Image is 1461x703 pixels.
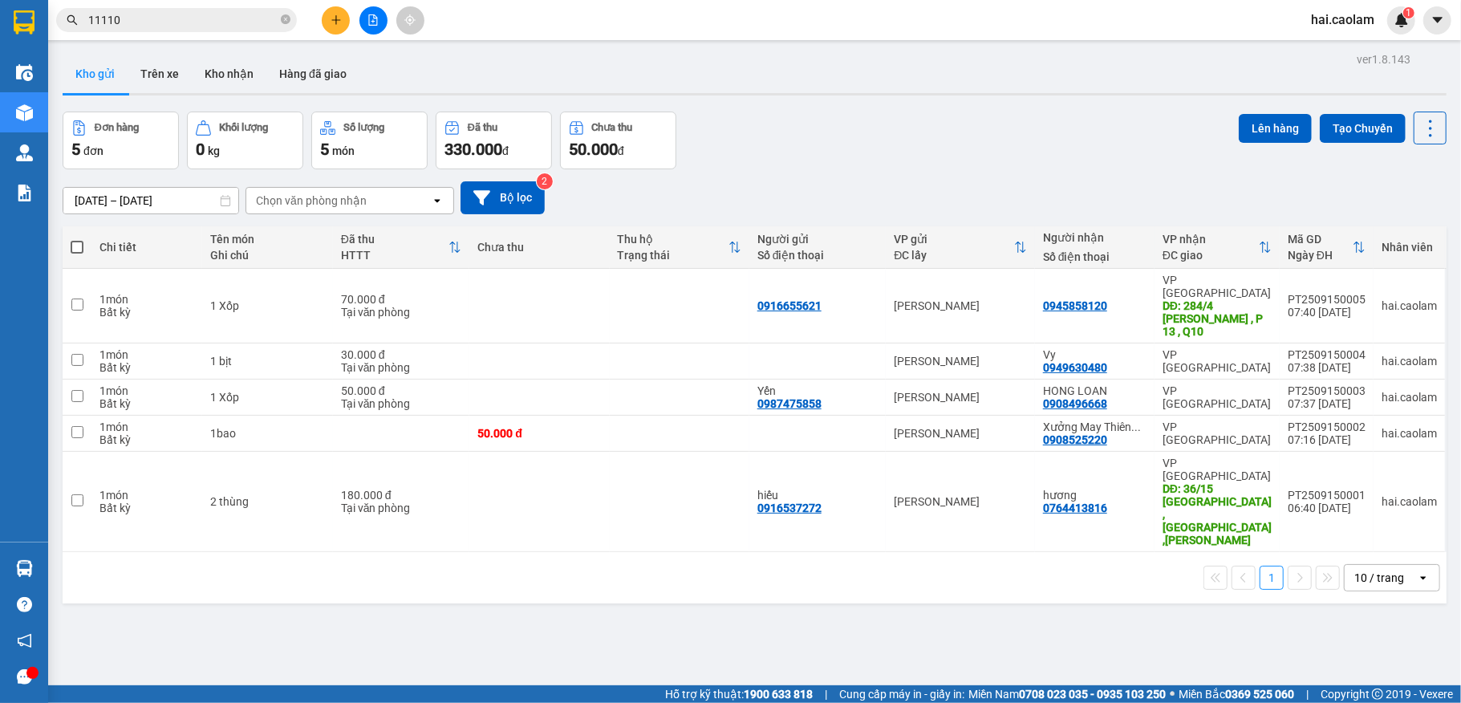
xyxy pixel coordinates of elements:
[1131,421,1141,433] span: ...
[1403,7,1414,18] sup: 1
[1043,348,1146,361] div: Vy
[665,685,813,703] span: Hỗ trợ kỹ thuật:
[1382,355,1437,368] div: hai.caolam
[1354,570,1404,586] div: 10 / trang
[1043,250,1146,263] div: Số điện thoại
[71,140,80,159] span: 5
[16,560,33,577] img: warehouse-icon
[894,299,1027,312] div: [PERSON_NAME]
[343,122,384,133] div: Số lượng
[331,14,342,26] span: plus
[187,112,303,169] button: Khối lượng0kg
[99,384,194,397] div: 1 món
[744,688,813,701] strong: 1900 633 818
[367,14,379,26] span: file-add
[757,299,822,312] div: 0916655621
[1019,688,1166,701] strong: 0708 023 035 - 0935 103 250
[1170,691,1175,697] span: ⚪️
[63,188,238,213] input: Select a date range.
[1288,397,1366,410] div: 07:37 [DATE]
[210,299,325,312] div: 1 Xốp
[16,64,33,81] img: warehouse-icon
[99,421,194,433] div: 1 món
[99,293,194,306] div: 1 món
[1155,226,1280,269] th: Toggle SortBy
[1043,231,1146,244] div: Người nhận
[1320,114,1406,143] button: Tạo Chuyến
[894,355,1027,368] div: [PERSON_NAME]
[266,55,359,93] button: Hàng đã giao
[1260,566,1284,590] button: 1
[1043,384,1146,397] div: HONG LOAN
[341,233,449,246] div: Đã thu
[1423,6,1451,35] button: caret-down
[99,306,194,319] div: Bất kỳ
[592,122,633,133] div: Chưa thu
[99,348,194,361] div: 1 món
[1288,384,1366,397] div: PT2509150003
[1043,299,1107,312] div: 0945858120
[1163,274,1272,299] div: VP [GEOGRAPHIC_DATA]
[95,122,139,133] div: Đơn hàng
[1225,688,1294,701] strong: 0369 525 060
[135,61,221,74] b: [DOMAIN_NAME]
[99,489,194,502] div: 1 món
[502,144,509,157] span: đ
[1288,361,1366,374] div: 07:38 [DATE]
[1288,306,1366,319] div: 07:40 [DATE]
[436,112,552,169] button: Đã thu330.000đ
[16,185,33,201] img: solution-icon
[618,144,624,157] span: đ
[174,20,213,59] img: logo.jpg
[468,122,497,133] div: Đã thu
[1163,384,1272,410] div: VP [GEOGRAPHIC_DATA]
[99,397,194,410] div: Bất kỳ
[1288,293,1366,306] div: PT2509150005
[208,144,220,157] span: kg
[341,489,462,502] div: 180.000 đ
[825,685,827,703] span: |
[17,597,32,612] span: question-circle
[1372,689,1383,700] span: copyright
[839,685,964,703] span: Cung cấp máy in - giấy in:
[1288,502,1366,514] div: 06:40 [DATE]
[1417,571,1430,584] svg: open
[20,104,91,179] b: [PERSON_NAME]
[894,427,1027,440] div: [PERSON_NAME]
[128,55,192,93] button: Trên xe
[1431,13,1445,27] span: caret-down
[210,427,325,440] div: 1bao
[1394,13,1409,27] img: icon-new-feature
[103,23,154,154] b: BIÊN NHẬN GỬI HÀNG HÓA
[1382,495,1437,508] div: hai.caolam
[1382,391,1437,404] div: hai.caolam
[210,233,325,246] div: Tên món
[396,6,424,35] button: aim
[886,226,1035,269] th: Toggle SortBy
[894,495,1027,508] div: [PERSON_NAME]
[281,14,290,24] span: close-circle
[210,391,325,404] div: 1 Xốp
[17,669,32,685] span: message
[99,361,194,374] div: Bất kỳ
[1298,10,1387,30] span: hai.caolam
[1163,348,1272,374] div: VP [GEOGRAPHIC_DATA]
[341,249,449,262] div: HTTT
[618,249,728,262] div: Trạng thái
[461,181,545,214] button: Bộ lọc
[99,502,194,514] div: Bất kỳ
[1043,421,1146,433] div: Xưởng May Thiên Phúc
[477,427,601,440] div: 50.000 đ
[83,144,103,157] span: đơn
[320,140,329,159] span: 5
[894,391,1027,404] div: [PERSON_NAME]
[210,249,325,262] div: Ghi chú
[1179,685,1294,703] span: Miền Bắc
[1288,233,1353,246] div: Mã GD
[210,495,325,508] div: 2 thùng
[537,173,553,189] sup: 2
[757,233,879,246] div: Người gửi
[1163,233,1259,246] div: VP nhận
[1406,7,1411,18] span: 1
[1163,482,1272,547] div: DĐ: 36/15 Yên THế ,P2 ,Tân Bình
